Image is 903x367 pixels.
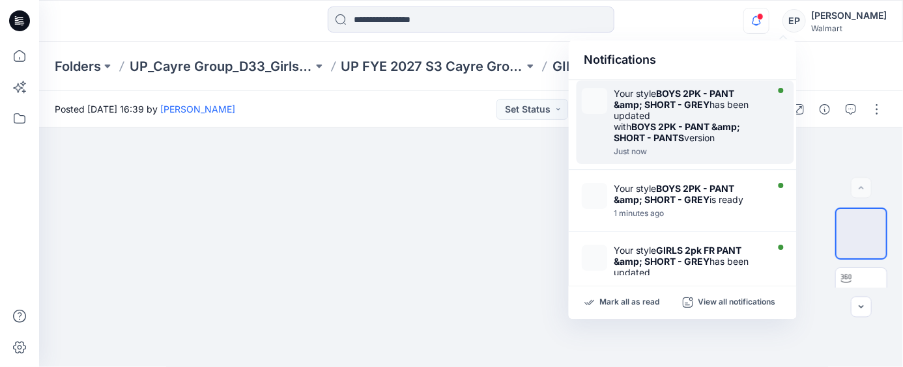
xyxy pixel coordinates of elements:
p: Mark all as read [600,297,660,308]
div: [PERSON_NAME] [811,8,887,23]
strong: BOYS 2PK - PANT &amp; SHORT - GREY [614,88,735,110]
span: Posted [DATE] 16:39 by [55,102,235,116]
p: View all notifications [698,297,776,308]
div: Your style is ready [614,183,764,205]
a: [PERSON_NAME] [160,103,235,115]
div: Thursday, September 18, 2025 18:18 [614,147,764,156]
div: EP [782,9,806,33]
strong: BOYS 2PK - PANT &amp; SHORT - GREY [614,183,735,205]
a: Folders [55,57,101,75]
strong: GIRLS 2pk FR PANT &amp; SHORT - GREY [614,245,742,267]
div: Notifications [569,40,797,80]
a: UP FYE 2027 S3 Cayre Group D33 Girl Sleepwear [341,57,524,75]
p: GIRLS 2pk FR PANT & SHORT - GREY [552,57,736,75]
div: Your style has been updated with version [614,88,764,143]
div: Thursday, September 18, 2025 18:17 [614,209,764,218]
img: BOYS 2PK - PANT & SHORT - PANTS [582,88,608,114]
div: Walmart [811,23,887,33]
a: UP_Cayre Group_D33_Girls Sleep [130,57,313,75]
button: Details [814,99,835,120]
img: GIRLS 2pk FR PANT & SHORT - PANT [582,245,608,271]
img: BOYS 2PK - PANT & SHORT - SHORT [582,183,608,209]
strong: BOYS 2PK - PANT &amp; SHORT - PANTS [614,121,741,143]
div: Your style has been updated with version [614,245,764,300]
